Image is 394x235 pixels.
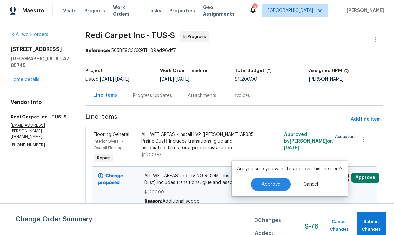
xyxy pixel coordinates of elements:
[160,77,174,82] span: [DATE]
[144,199,162,204] span: Reason:
[293,178,329,191] button: Cancel
[351,173,379,183] button: Approve
[169,7,195,14] span: Properties
[162,199,199,204] span: Additional scope
[11,32,48,37] a: All work orders
[85,69,103,73] h5: Project
[85,47,383,54] div: 565BF9C3GX9TH-89ad96df7
[235,69,264,73] h5: Total Budget
[303,182,318,187] span: Cancel
[113,4,140,17] span: Work Orders
[237,166,343,172] p: Are you sure you want to approve this line item?
[63,7,77,14] span: Visits
[262,182,280,187] span: Approve
[360,218,383,233] span: Submit Changes
[98,174,123,185] b: Change proposed
[284,132,333,150] span: Approved by [PERSON_NAME] on
[203,4,241,17] span: Geo Assignments
[144,189,325,195] span: $1,200.00
[160,69,207,73] h5: Work Order Timeline
[85,31,175,39] span: Redi Carpet Inc - TUS-S
[268,7,313,14] span: [GEOGRAPHIC_DATA]
[144,173,325,186] span: ALL WET AREAS and LIVING ROOM - Install LVP ([PERSON_NAME] AP835 Prairie Dust) Includes transitio...
[11,77,39,82] a: Home details
[344,69,349,77] span: The hpm assigned to this work order.
[309,69,342,73] h5: Assigned HPM
[176,77,189,82] span: [DATE]
[11,99,70,106] h4: Vendor Info
[235,77,257,82] span: $1,200.00
[148,8,161,13] span: Tasks
[133,92,172,99] div: Progress Updates
[309,77,383,82] div: [PERSON_NAME]
[94,139,123,150] span: Interior Overall - Overall Flooring
[141,131,256,151] div: ALL WET AREAS - Install LVP ([PERSON_NAME] AP835 Prairie Dust) Includes transitions, glue and ass...
[85,77,129,82] span: Listed
[11,114,70,120] h5: Redi Carpet Inc - TUS-S
[115,77,129,82] span: [DATE]
[335,133,357,140] span: Accepted
[251,178,291,191] button: Approve
[85,114,348,126] span: Line Items
[183,33,209,40] span: In Progress
[348,114,383,126] button: Add line item
[252,4,257,11] div: 3
[188,92,216,99] div: Attachments
[84,7,105,14] span: Projects
[351,116,381,124] span: Add line item
[160,77,189,82] span: -
[284,146,299,150] span: [DATE]
[266,69,272,77] span: The total cost of line items that have been proposed by Opendoor. This sum includes line items th...
[141,153,161,157] span: $1,200.00
[100,77,129,82] span: -
[93,92,117,99] div: Line Items
[85,48,110,53] b: Reference:
[328,218,350,233] span: Cancel Changes
[100,77,114,82] span: [DATE]
[344,7,384,14] span: [PERSON_NAME]
[94,132,129,137] span: Flooring General
[94,155,113,161] span: Repair
[232,92,250,99] div: Invoices
[22,7,44,14] span: Maestro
